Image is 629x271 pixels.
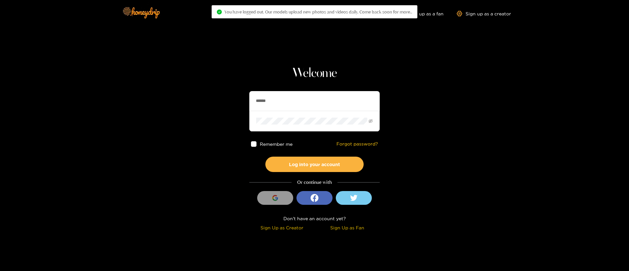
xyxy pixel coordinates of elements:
a: Sign up as a creator [457,11,511,16]
span: You have logged out. Our models upload new photos and videos daily. Come back soon for more.. [224,9,412,14]
span: Remember me [260,142,293,146]
div: Or continue with [249,179,380,186]
button: Log into your account [265,157,364,172]
div: Don't have an account yet? [249,215,380,222]
div: Sign Up as Creator [251,224,313,231]
span: eye-invisible [369,119,373,123]
div: Sign Up as Fan [316,224,378,231]
span: check-circle [217,10,222,14]
a: Forgot password? [336,141,378,147]
h1: Welcome [249,66,380,81]
a: Sign up as a fan [399,11,444,16]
